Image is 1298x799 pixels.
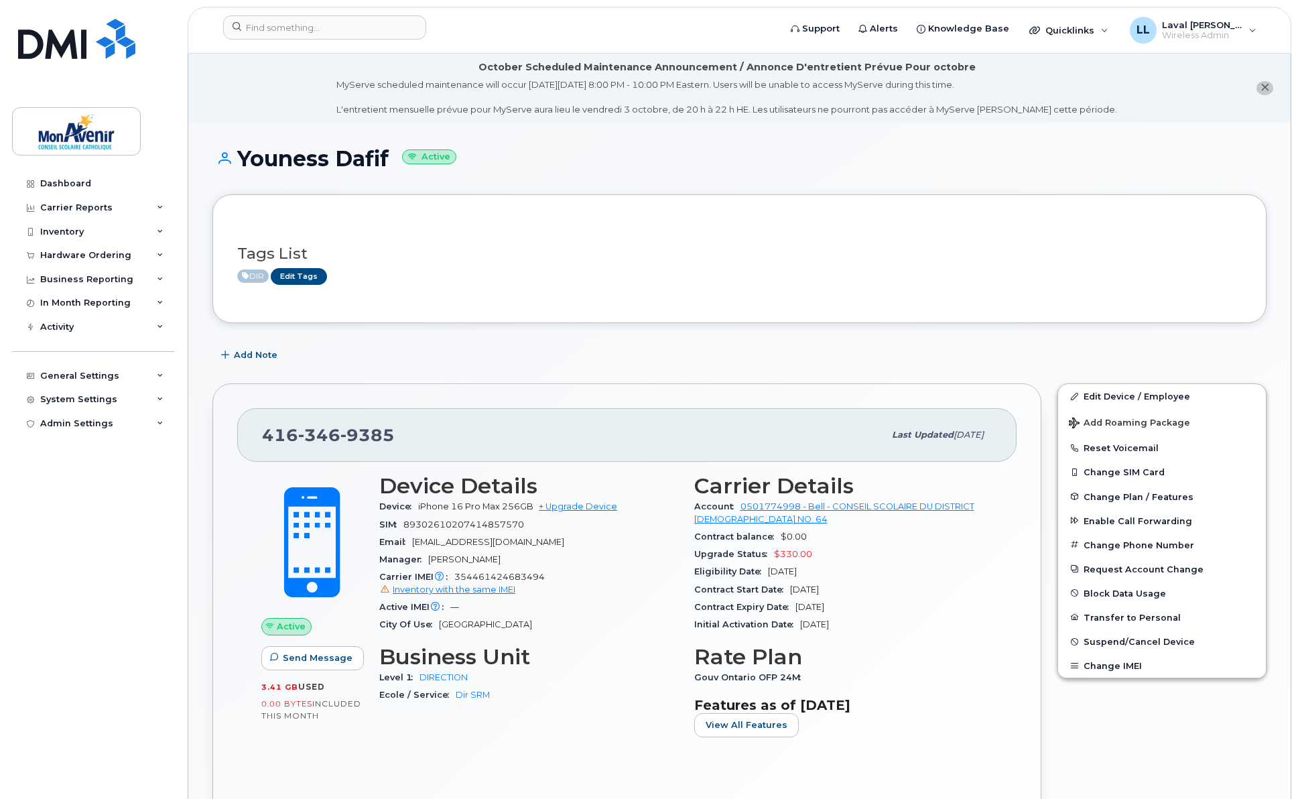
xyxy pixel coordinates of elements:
span: iPhone 16 Pro Max 256GB [418,501,533,511]
span: 3.41 GB [261,682,298,692]
button: Reset Voicemail [1058,436,1266,460]
span: 354461424683494 [379,572,678,596]
span: Send Message [283,652,352,664]
span: Add Roaming Package [1069,418,1190,430]
h3: Rate Plan [694,645,993,669]
span: City Of Use [379,619,439,629]
span: [DATE] [800,619,829,629]
h3: Device Details [379,474,678,498]
span: Contract Start Date [694,585,790,595]
span: [DATE] [790,585,819,595]
button: Change SIM Card [1058,460,1266,484]
a: DIRECTION [419,672,468,682]
span: Enable Call Forwarding [1084,515,1192,526]
h3: Features as of [DATE] [694,697,993,713]
button: Add Note [212,343,289,367]
button: Block Data Usage [1058,581,1266,605]
button: Change Plan / Features [1058,485,1266,509]
span: Last updated [892,430,954,440]
h3: Carrier Details [694,474,993,498]
a: 0501774998 - Bell - CONSEIL SCOLAIRE DU DISTRICT [DEMOGRAPHIC_DATA] NO. 64 [694,501,974,524]
span: [GEOGRAPHIC_DATA] [439,619,532,629]
span: Carrier IMEI [379,572,454,582]
span: Change Plan / Features [1084,491,1193,501]
span: [DATE] [768,566,797,576]
span: Eligibility Date [694,566,768,576]
small: Active [402,149,456,165]
span: 0.00 Bytes [261,699,312,709]
span: Inventory with the same IMEI [393,585,515,595]
span: Add Note [234,349,277,361]
button: View All Features [694,713,799,737]
span: 416 [262,425,395,445]
span: — [450,602,459,612]
div: October Scheduled Maintenance Announcement / Annonce D'entretient Prévue Pour octobre [478,60,976,74]
button: Add Roaming Package [1058,408,1266,436]
span: Ecole / Service [379,690,456,700]
button: Request Account Change [1058,557,1266,581]
span: [EMAIL_ADDRESS][DOMAIN_NAME] [412,537,564,547]
span: Initial Activation Date [694,619,800,629]
a: + Upgrade Device [539,501,617,511]
h1: Youness Dafif [212,147,1267,170]
span: Manager [379,554,428,564]
a: Edit Tags [271,268,327,285]
button: Suspend/Cancel Device [1058,629,1266,654]
button: Enable Call Forwarding [1058,509,1266,533]
span: $0.00 [781,532,807,542]
span: 346 [298,425,340,445]
span: Upgrade Status [694,549,774,559]
span: SIM [379,519,403,530]
span: Contract Expiry Date [694,602,795,612]
span: 89302610207414857570 [403,519,524,530]
span: Gouv Ontario OFP 24M [694,672,807,682]
a: Dir SRM [456,690,490,700]
span: Active [237,269,269,283]
span: [DATE] [954,430,984,440]
span: Email [379,537,412,547]
span: Contract balance [694,532,781,542]
span: Account [694,501,740,511]
span: Level 1 [379,672,419,682]
span: Device [379,501,418,511]
button: Change Phone Number [1058,533,1266,557]
button: Change IMEI [1058,654,1266,678]
button: Send Message [261,646,364,670]
span: used [298,682,325,692]
a: Inventory with the same IMEI [379,585,515,595]
span: 9385 [340,425,395,445]
span: [DATE] [795,602,824,612]
div: MyServe scheduled maintenance will occur [DATE][DATE] 8:00 PM - 10:00 PM Eastern. Users will be u... [336,78,1117,116]
button: Transfer to Personal [1058,605,1266,629]
button: close notification [1256,81,1273,95]
span: Active IMEI [379,602,450,612]
h3: Business Unit [379,645,678,669]
span: Active [277,620,306,633]
span: [PERSON_NAME] [428,554,501,564]
h3: Tags List [237,245,1242,262]
span: $330.00 [774,549,812,559]
a: Edit Device / Employee [1058,384,1266,408]
span: View All Features [706,719,787,731]
span: Suspend/Cancel Device [1084,637,1195,647]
